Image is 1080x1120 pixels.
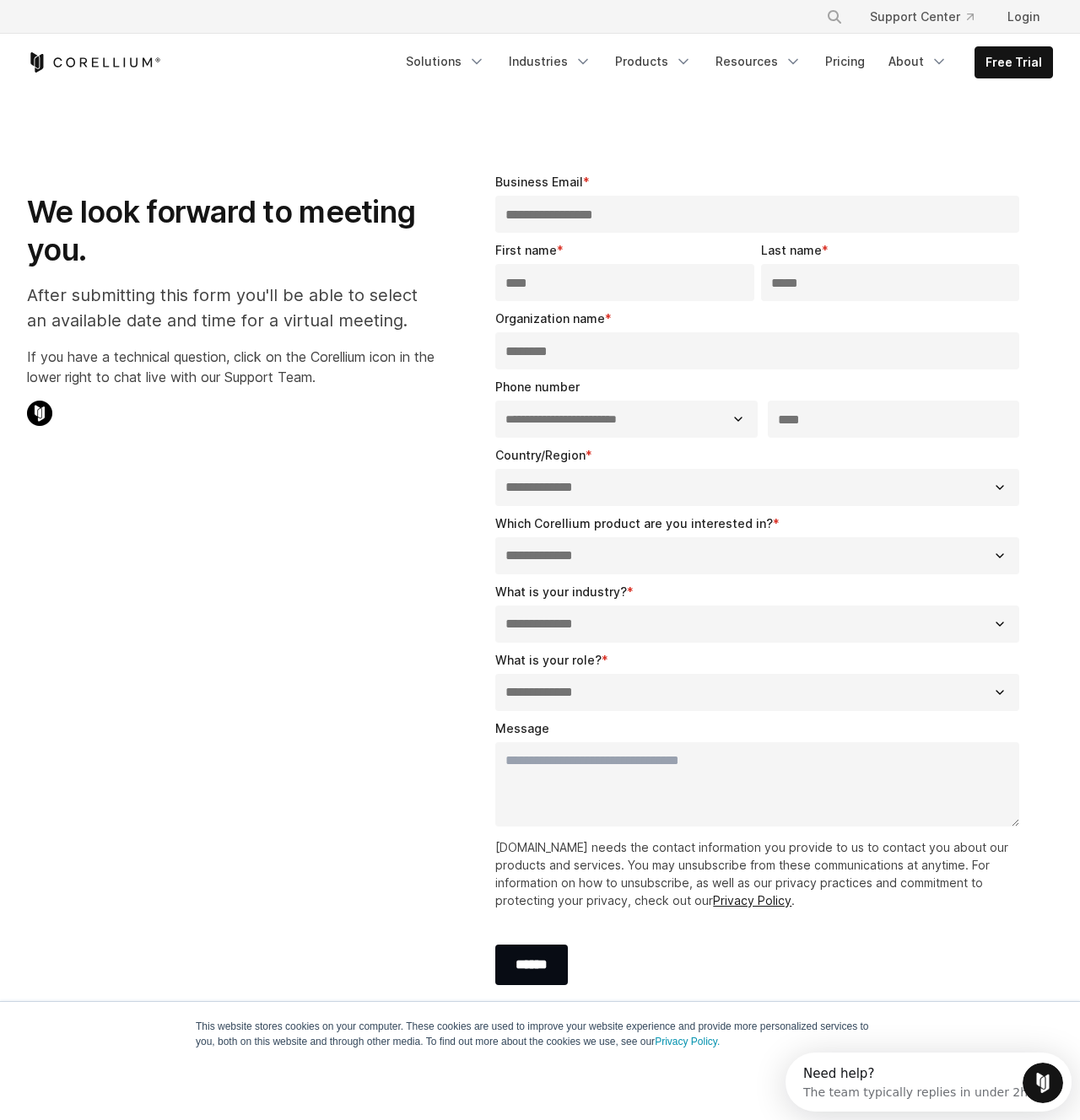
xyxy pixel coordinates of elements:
[495,311,605,326] span: Organization name
[27,347,435,387] p: If you have a technical question, click on the Corellium icon in the lower right to chat live wit...
[495,721,549,735] span: Message
[856,2,987,32] a: Support Center
[1023,1063,1063,1103] iframe: Intercom live chat
[878,46,958,77] a: About
[27,283,435,333] p: After submitting this form you'll be able to select an available date and time for a virtual meet...
[495,516,773,530] span: Which Corellium product are you interested in?
[806,2,1053,32] div: Navigation Menu
[27,52,161,73] a: Corellium Home
[396,46,1053,78] div: Navigation Menu
[655,1036,720,1047] a: Privacy Policy.
[396,46,495,77] a: Solutions
[495,838,1026,909] p: [DOMAIN_NAME] needs the contact information you provide to us to contact you about our products a...
[27,193,435,269] h1: We look forward to meeting you.
[495,243,557,257] span: First name
[18,28,242,46] div: The team typically replies in under 2h
[196,1019,884,1049] p: This website stores cookies on your computer. These cookies are used to improve your website expe...
[499,46,602,77] a: Industries
[495,448,586,462] span: Country/Region
[819,2,850,32] button: Search
[495,653,602,667] span: What is your role?
[27,401,52,426] img: Corellium Chat Icon
[761,243,822,257] span: Last name
[7,7,292,53] div: Open Intercom Messenger
[975,47,1052,78] a: Free Trial
[815,46,875,77] a: Pricing
[994,2,1053,32] a: Login
[495,584,627,599] span: What is your industry?
[786,1053,1072,1112] iframe: Intercom live chat discovery launcher
[495,380,580,394] span: Phone number
[705,46,812,77] a: Resources
[18,14,242,28] div: Need help?
[495,175,583,189] span: Business Email
[713,893,791,907] a: Privacy Policy
[605,46,702,77] a: Products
